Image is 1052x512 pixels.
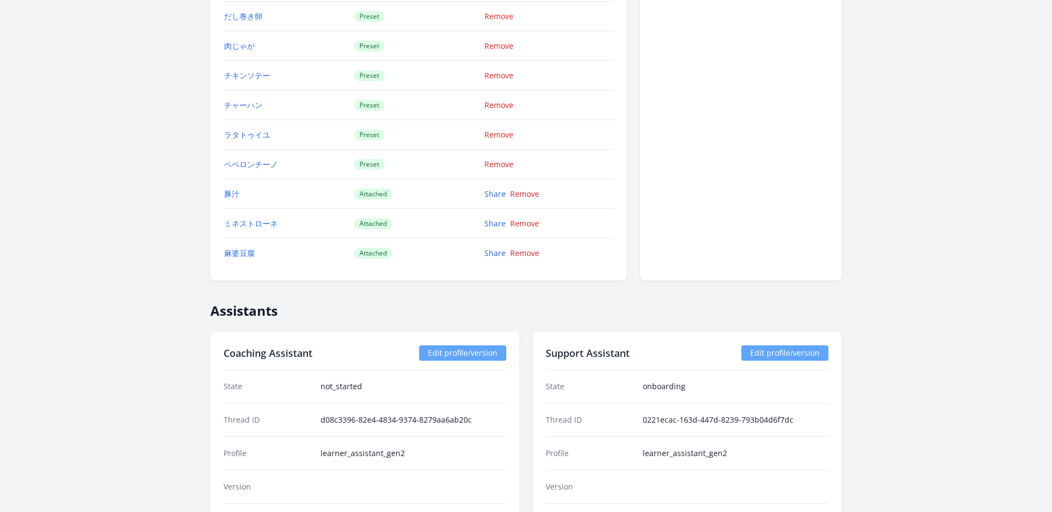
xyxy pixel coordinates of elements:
[321,448,506,459] dd: learner_assistant_gen2
[643,381,828,392] dd: onboarding
[484,100,513,110] a: Remove
[741,345,828,361] a: Edit profile/version
[224,70,270,81] a: チキンソテー
[484,159,513,169] a: Remove
[484,41,513,51] a: Remove
[321,381,506,392] dd: not_started
[484,218,506,229] a: Share
[321,414,506,425] dd: d08c3396-82e4-4834-9374-8279aa6ab20c
[224,218,278,229] a: ミネストローネ
[546,414,634,425] dt: Thread ID
[224,189,239,199] a: 豚汁
[224,129,270,140] a: ラタトゥイユ
[354,248,392,259] span: Attached
[224,448,312,459] dt: Profile
[484,189,506,199] a: Share
[224,381,312,392] dt: State
[354,100,385,111] span: Preset
[546,448,634,459] dt: Profile
[224,159,278,169] a: ペペロンチーノ
[354,218,392,229] span: Attached
[546,381,634,392] dt: State
[546,481,634,492] dt: Version
[354,70,385,81] span: Preset
[354,41,385,52] span: Preset
[419,345,506,361] a: Edit profile/version
[643,414,828,425] dd: 0221ecac-163d-447d-8239-793b04d6f7dc
[484,11,513,21] a: Remove
[546,345,630,361] h2: Support Assistant
[224,41,255,51] a: 肉じゃが
[210,294,842,319] h2: Assistants
[510,218,539,229] a: Remove
[510,189,539,199] a: Remove
[224,248,255,258] a: 麻婆豆腐
[224,345,312,361] h2: Coaching Assistant
[224,481,312,492] dt: Version
[224,100,262,110] a: チャーハン
[224,11,262,21] a: だし巻き卵
[484,70,513,81] a: Remove
[354,11,385,22] span: Preset
[354,129,385,140] span: Preset
[224,414,312,425] dt: Thread ID
[643,448,828,459] dd: learner_assistant_gen2
[354,189,392,200] span: Attached
[484,248,506,258] a: Share
[484,129,513,140] a: Remove
[354,159,385,170] span: Preset
[510,248,539,258] a: Remove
